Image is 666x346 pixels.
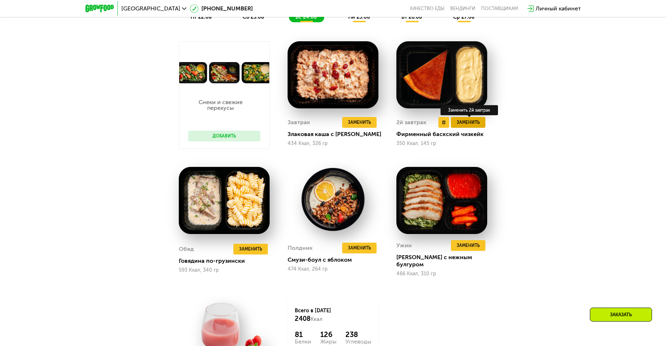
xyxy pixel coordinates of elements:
[243,14,264,20] span: сб 23.08
[239,246,262,253] span: Заменить
[348,244,371,252] span: Заменить
[311,316,322,322] span: Ккал
[288,117,310,128] div: Завтрак
[179,267,270,273] div: 593 Ккал, 340 гр
[345,339,371,345] div: Углеводы
[453,14,475,20] span: ср 27.08
[348,119,371,126] span: Заменить
[121,6,180,11] span: [GEOGRAPHIC_DATA]
[320,339,336,345] div: Жиры
[191,14,212,20] span: пт 22.08
[450,6,475,11] a: Вендинги
[451,117,485,128] button: Заменить
[536,4,581,13] div: Личный кабинет
[179,244,194,254] div: Обед
[288,131,384,138] div: Злаковая каша с [PERSON_NAME]
[190,4,253,13] a: [PHONE_NUMBER]
[288,266,378,272] div: 474 Ккал, 264 гр
[288,243,313,253] div: Полдник
[457,242,480,249] span: Заменить
[457,119,480,126] span: Заменить
[188,99,253,111] p: Снеки и свежие перекусы
[320,330,336,339] div: 126
[590,308,652,322] div: Заказать
[481,6,518,11] div: поставщикам
[295,14,317,20] span: вс 24.08
[396,141,487,146] div: 350 Ккал, 145 гр
[295,315,311,323] span: 2408
[396,271,487,277] div: 466 Ккал, 310 гр
[410,6,444,11] a: Качество еды
[441,105,498,115] div: Заменить 2й завтрак
[295,339,311,345] div: Белки
[233,244,268,254] button: Заменить
[451,240,485,251] button: Заменить
[396,117,427,128] div: 2й завтрак
[179,257,275,265] div: Говядина по-грузински
[295,307,371,323] div: Всего в [DATE]
[345,330,371,339] div: 238
[342,243,377,253] button: Заменить
[295,330,311,339] div: 81
[401,14,422,20] span: вт 26.08
[188,131,260,141] button: Добавить
[288,256,384,263] div: Смузи-боул с яблоком
[396,254,493,268] div: [PERSON_NAME] с нежным булгуром
[342,117,377,128] button: Заменить
[348,14,370,20] span: пн 25.08
[396,240,412,251] div: Ужин
[396,131,493,138] div: Фирменный баскский чизкейк
[288,141,378,146] div: 434 Ккал, 326 гр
